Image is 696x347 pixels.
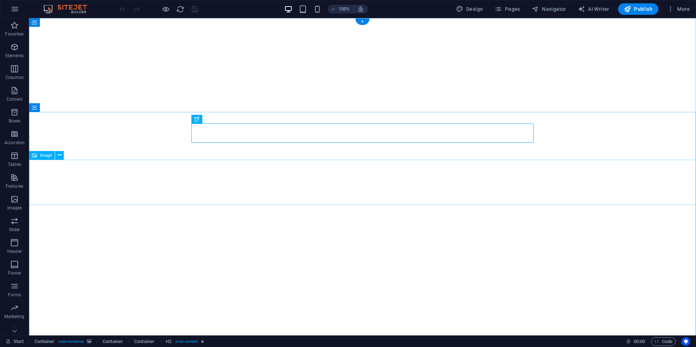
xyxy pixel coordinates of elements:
[456,5,483,13] span: Design
[492,3,523,15] button: Pages
[624,5,652,13] span: Publish
[174,337,198,346] span: . main-content
[4,314,24,319] p: Marketing
[4,140,25,146] p: Accordion
[7,205,22,211] p: Images
[578,5,609,13] span: AI Writer
[7,248,22,254] p: Header
[8,292,21,298] p: Forms
[634,337,645,346] span: 00 00
[355,18,369,25] div: +
[532,5,566,13] span: Navigator
[8,162,21,167] p: Tables
[9,227,20,233] p: Slider
[664,3,693,15] button: More
[626,337,645,346] h6: Session time
[7,96,22,102] p: Content
[87,339,91,343] i: This element contains a background
[134,337,154,346] span: Click to select. Double-click to edit
[34,337,204,346] nav: breadcrumb
[453,3,486,15] button: Design
[529,3,569,15] button: Navigator
[5,31,24,37] p: Favorites
[161,5,170,13] button: Click here to leave preview mode and continue editing
[453,3,486,15] div: Design (Ctrl+Alt+Y)
[9,118,21,124] p: Boxes
[681,337,690,346] button: Usercentrics
[5,53,24,59] p: Elements
[575,3,612,15] button: AI Writer
[5,75,24,80] p: Columns
[618,3,658,15] button: Publish
[176,5,185,13] button: reload
[651,337,676,346] button: Code
[357,6,364,12] i: On resize automatically adjust zoom level to fit chosen device.
[8,270,21,276] p: Footer
[166,337,171,346] span: Click to select. Double-click to edit
[6,337,24,346] a: Click to cancel selection. Double-click to open Pages
[339,5,350,13] h6: 100%
[639,339,640,344] span: :
[201,339,204,343] i: Element contains an animation
[103,337,123,346] span: Click to select. Double-click to edit
[654,337,672,346] span: Code
[176,5,185,13] i: Reload page
[58,337,84,346] span: . main-container
[6,183,23,189] p: Features
[40,153,52,158] span: Image
[34,337,55,346] span: Click to select. Double-click to edit
[667,5,690,13] span: More
[42,5,96,13] img: Editor Logo
[494,5,520,13] span: Pages
[328,5,353,13] button: 100%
